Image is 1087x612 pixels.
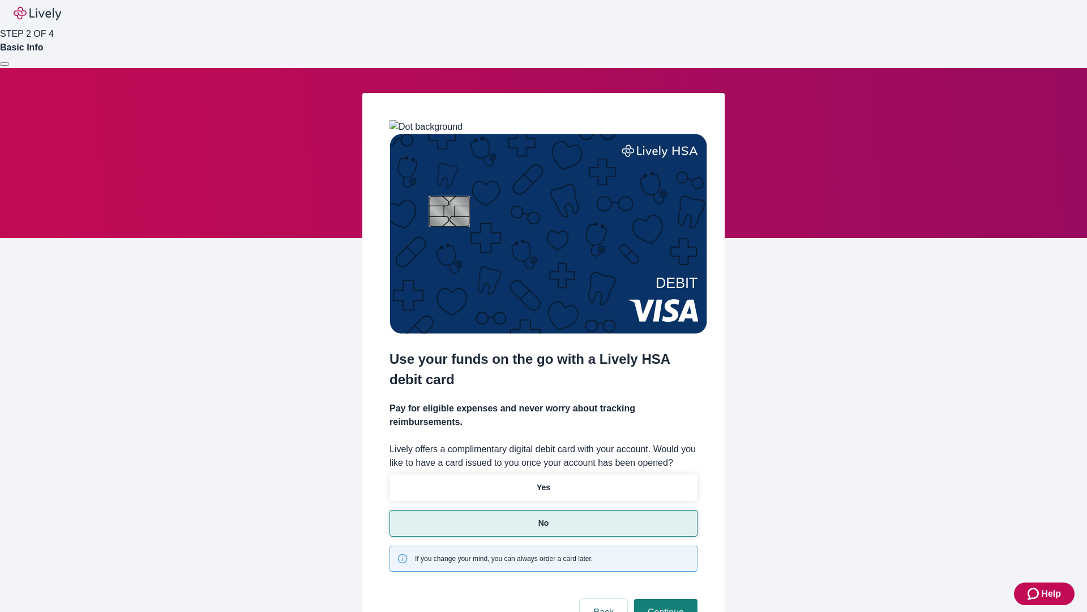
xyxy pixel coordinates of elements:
svg: Zendesk support icon [1028,587,1041,601]
h4: Pay for eligible expenses and never worry about tracking reimbursements. [390,402,697,429]
p: Yes [537,482,550,494]
span: If you change your mind, you can always order a card later. [415,554,593,564]
button: No [390,510,697,537]
img: Debit card [390,134,707,334]
img: Dot background [390,120,463,134]
label: Lively offers a complimentary digital debit card with your account. Would you like to have a card... [390,443,697,470]
span: Help [1041,587,1061,601]
h2: Use your funds on the go with a Lively HSA debit card [390,349,697,390]
p: No [538,517,549,529]
button: Yes [390,474,697,501]
img: Lively [14,7,61,20]
button: Zendesk support iconHelp [1014,583,1075,605]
